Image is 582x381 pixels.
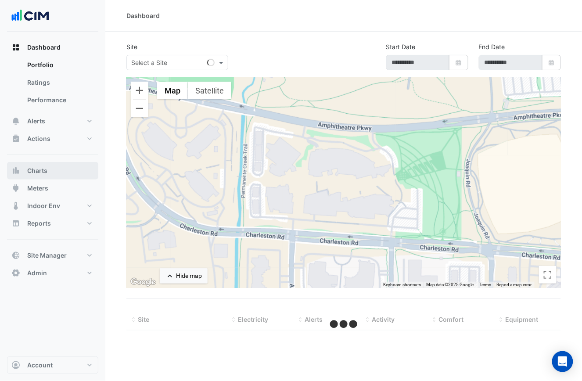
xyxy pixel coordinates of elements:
app-icon: Alerts [11,117,20,126]
span: Site [138,316,149,323]
div: Dashboard [126,11,160,20]
button: Show satellite imagery [188,82,231,99]
button: Charts [7,162,98,180]
app-icon: Dashboard [11,43,20,52]
button: Toggle fullscreen view [539,266,557,284]
span: Alerts [305,316,323,323]
span: Site Manager [27,251,67,260]
span: Admin [27,269,47,277]
label: Site [126,42,137,51]
button: Hide map [160,268,208,284]
app-icon: Charts [11,166,20,175]
img: Google [129,277,158,288]
div: Dashboard [7,56,98,112]
label: Start Date [386,42,416,51]
a: Terms (opens in new tab) [479,282,492,287]
span: Comfort [438,316,463,323]
div: Open Intercom Messenger [552,351,573,372]
span: Indoor Env [27,201,60,210]
button: Indoor Env [7,197,98,215]
img: Company Logo [11,7,50,25]
app-icon: Indoor Env [11,201,20,210]
button: Keyboard shortcuts [383,282,421,288]
button: Account [7,356,98,374]
button: Zoom in [131,82,148,99]
button: Site Manager [7,247,98,264]
label: End Date [479,42,505,51]
span: Equipment [506,316,539,323]
span: Account [27,361,53,370]
app-icon: Reports [11,219,20,228]
span: Map data ©2025 Google [426,282,474,287]
button: Dashboard [7,39,98,56]
span: Meters [27,184,48,193]
button: Zoom out [131,100,148,117]
button: Show street map [157,82,188,99]
button: Reports [7,215,98,232]
a: Performance [20,91,98,109]
button: Alerts [7,112,98,130]
app-icon: Actions [11,134,20,143]
div: Hide map [176,271,202,280]
span: Dashboard [27,43,61,52]
a: Ratings [20,74,98,91]
button: Admin [7,264,98,282]
a: Portfolio [20,56,98,74]
span: Activity [372,316,395,323]
button: Meters [7,180,98,197]
span: Alerts [27,117,45,126]
app-icon: Meters [11,184,20,193]
a: Report a map error [497,282,532,287]
span: Reports [27,219,51,228]
app-icon: Admin [11,269,20,277]
span: Charts [27,166,47,175]
span: Actions [27,134,50,143]
button: Actions [7,130,98,147]
span: Electricity [238,316,268,323]
app-icon: Site Manager [11,251,20,260]
a: Open this area in Google Maps (opens a new window) [129,277,158,288]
